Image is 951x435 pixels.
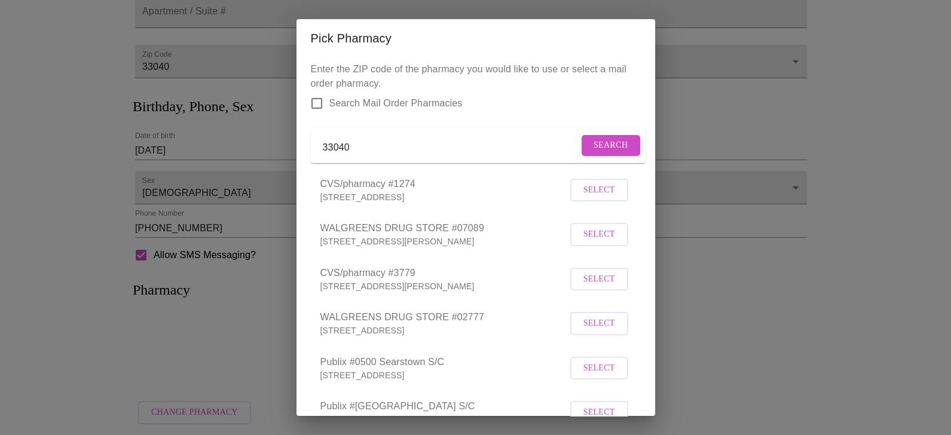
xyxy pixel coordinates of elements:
p: [STREET_ADDRESS] [320,324,567,336]
p: [STREET_ADDRESS] [320,191,567,203]
input: Send a message to your care team [323,138,579,157]
button: Select [570,179,628,202]
span: Select [583,361,615,376]
button: Select [570,401,628,424]
span: WALGREENS DRUG STORE #02777 [320,310,567,324]
p: [STREET_ADDRESS] [320,413,567,425]
button: Select [570,312,628,335]
h2: Pick Pharmacy [311,29,641,48]
p: [STREET_ADDRESS] [320,369,567,381]
span: Search Mail Order Pharmacies [329,96,463,111]
span: Select [583,227,615,242]
button: Select [570,268,628,291]
span: Publix #0500 Searstown S/C [320,355,567,369]
p: [STREET_ADDRESS][PERSON_NAME] [320,235,567,247]
span: Select [583,316,615,331]
button: Search [582,135,640,156]
span: Select [583,183,615,198]
span: WALGREENS DRUG STORE #07089 [320,221,567,235]
span: Select [583,272,615,287]
span: Publix #[GEOGRAPHIC_DATA] S/C [320,399,567,413]
span: CVS/pharmacy #3779 [320,266,567,280]
button: Select [570,223,628,246]
span: CVS/pharmacy #1274 [320,177,567,191]
button: Select [570,357,628,380]
p: [STREET_ADDRESS][PERSON_NAME] [320,280,567,292]
span: Select [583,405,615,420]
span: Search [594,138,628,153]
